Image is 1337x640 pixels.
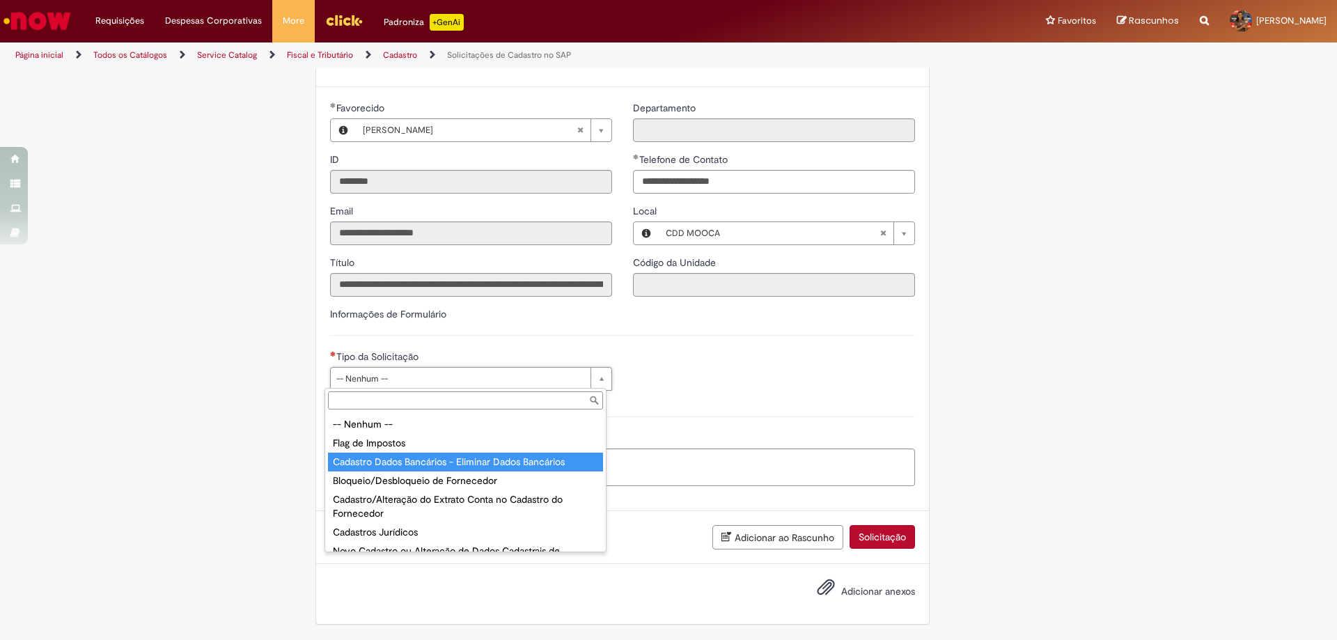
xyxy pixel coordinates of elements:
[325,412,606,552] ul: Tipo da Solicitação
[328,523,603,542] div: Cadastros Jurídicos
[328,471,603,490] div: Bloqueio/Desbloqueio de Fornecedor
[328,434,603,453] div: Flag de Impostos
[328,415,603,434] div: -- Nenhum --
[328,542,603,575] div: Novo Cadastro ou Alteração de Dados Cadastrais de Funcionário
[328,490,603,523] div: Cadastro/Alteração do Extrato Conta no Cadastro do Fornecedor
[328,453,603,471] div: Cadastro Dados Bancários - Eliminar Dados Bancários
